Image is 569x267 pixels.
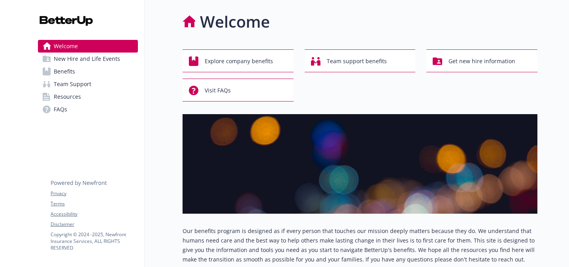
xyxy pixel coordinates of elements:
a: New Hire and Life Events [38,53,138,65]
span: FAQs [54,103,67,116]
button: Visit FAQs [183,79,294,102]
img: overview page banner [183,114,537,214]
button: Explore company benefits [183,49,294,72]
button: Team support benefits [305,49,416,72]
a: Resources [38,90,138,103]
h1: Welcome [200,10,270,34]
a: Benefits [38,65,138,78]
span: Get new hire information [448,54,515,69]
a: Welcome [38,40,138,53]
a: FAQs [38,103,138,116]
a: Team Support [38,78,138,90]
button: Get new hire information [426,49,537,72]
span: Explore company benefits [205,54,273,69]
p: Our benefits program is designed as if every person that touches our mission deeply matters becau... [183,226,537,264]
a: Terms [51,200,138,207]
a: Disclaimer [51,221,138,228]
span: Resources [54,90,81,103]
span: Team Support [54,78,91,90]
span: Visit FAQs [205,83,231,98]
a: Accessibility [51,211,138,218]
span: Welcome [54,40,78,53]
p: Copyright © 2024 - 2025 , Newfront Insurance Services, ALL RIGHTS RESERVED [51,231,138,251]
span: New Hire and Life Events [54,53,120,65]
span: Benefits [54,65,75,78]
span: Team support benefits [327,54,387,69]
a: Privacy [51,190,138,197]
